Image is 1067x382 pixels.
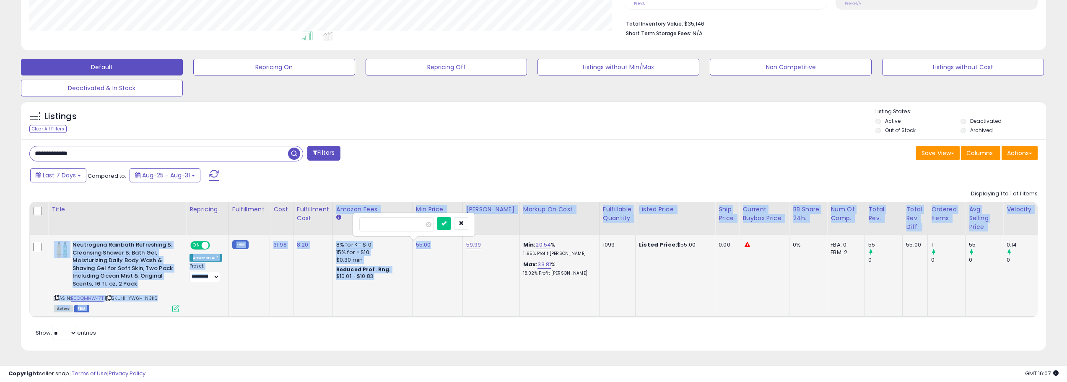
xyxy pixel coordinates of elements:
div: $10.01 - $10.83 [336,273,406,280]
div: $55.00 [639,241,709,249]
div: 1 [931,241,965,249]
div: 1099 [603,241,629,249]
div: 0 [868,256,902,264]
span: 2025-09-8 16:07 GMT [1025,369,1059,377]
span: Show: entries [36,329,96,337]
h5: Listings [44,111,77,122]
div: seller snap | | [8,370,145,378]
div: Repricing [190,205,225,214]
p: Listing States: [875,108,1046,116]
span: | SKU: 1I-YW6H-N3K6 [105,295,158,301]
div: Fulfillment Cost [297,205,329,223]
b: Neutrogena Rainbath Refreshing & Cleansing Shower & Bath Gel, Moisturizing Daily Body Wash & Shav... [73,241,174,290]
div: ASIN: [54,241,179,311]
a: 55.00 [416,241,431,249]
button: Deactivated & In Stock [21,80,183,96]
div: Displaying 1 to 1 of 1 items [971,190,1038,198]
strong: Copyright [8,369,39,377]
div: 0.00 [719,241,732,249]
div: % [523,261,593,276]
a: Terms of Use [72,369,107,377]
div: FBM: 2 [831,249,858,256]
div: Current Buybox Price [742,205,786,223]
small: Prev: N/A [845,1,861,6]
span: ON [191,242,202,249]
div: Fulfillment [232,205,266,214]
li: $35,146 [626,18,1031,28]
div: Markup on Cost [523,205,596,214]
span: Aug-25 - Aug-31 [142,171,190,179]
span: Columns [966,149,993,157]
a: Privacy Policy [109,369,145,377]
button: Listings without Cost [882,59,1044,75]
b: Total Inventory Value: [626,20,683,27]
div: 0 [1007,256,1041,264]
div: Num of Comp. [831,205,861,223]
div: Velocity [1007,205,1037,214]
div: [PERSON_NAME] [466,205,516,214]
b: Listed Price: [639,241,677,249]
div: % [523,241,593,257]
button: Save View [916,146,960,160]
span: OFF [209,242,222,249]
div: Cost [273,205,290,214]
label: Archived [970,127,993,134]
button: Filters [307,146,340,161]
a: 33.81 [537,260,551,269]
label: Active [885,117,901,125]
p: 18.02% Profit [PERSON_NAME] [523,270,593,276]
a: 20.54 [535,241,551,249]
div: Preset: [190,263,222,282]
div: 0.14 [1007,241,1041,249]
small: Amazon Fees. [336,214,341,221]
small: FBM [232,240,249,249]
div: Title [52,205,182,214]
img: 41ayOoW0RQL._SL40_.jpg [54,241,70,258]
span: Last 7 Days [43,171,76,179]
div: 8% for <= $10 [336,241,406,249]
a: 31.98 [273,241,287,249]
button: Last 7 Days [30,168,86,182]
div: 0% [793,241,820,249]
button: Listings without Min/Max [537,59,699,75]
span: Compared to: [88,172,126,180]
label: Out of Stock [885,127,916,134]
div: Total Rev. Diff. [906,205,924,231]
button: Columns [961,146,1000,160]
small: Prev: 0 [634,1,646,6]
div: Ordered Items [931,205,962,223]
button: Default [21,59,183,75]
div: 0 [969,256,1003,264]
div: Total Rev. [868,205,899,223]
a: 59.99 [466,241,481,249]
label: Deactivated [970,117,1002,125]
div: 15% for > $10 [336,249,406,256]
div: Amazon Fees [336,205,409,214]
div: Amazon AI * [190,254,222,262]
div: 55 [868,241,902,249]
button: Aug-25 - Aug-31 [130,168,200,182]
div: 55.00 [906,241,921,249]
p: 11.95% Profit [PERSON_NAME] [523,251,593,257]
button: Actions [1002,146,1038,160]
div: FBA: 0 [831,241,858,249]
b: Short Term Storage Fees: [626,30,691,37]
div: Ship Price [719,205,735,223]
div: Clear All Filters [29,125,67,133]
span: FBM [74,305,89,312]
button: Non Competitive [710,59,872,75]
div: Avg Selling Price [969,205,1000,231]
div: Fulfillable Quantity [603,205,632,223]
button: Repricing On [193,59,355,75]
div: 55 [969,241,1003,249]
th: The percentage added to the cost of goods (COGS) that forms the calculator for Min & Max prices. [519,202,599,235]
span: All listings currently available for purchase on Amazon [54,305,73,312]
button: Repricing Off [366,59,527,75]
b: Reduced Prof. Rng. [336,266,391,273]
b: Min: [523,241,536,249]
div: $0.30 min [336,256,406,264]
div: BB Share 24h. [793,205,823,223]
div: Min Price [416,205,459,214]
b: Max: [523,260,538,268]
a: B0CQMHW47T [71,295,104,302]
